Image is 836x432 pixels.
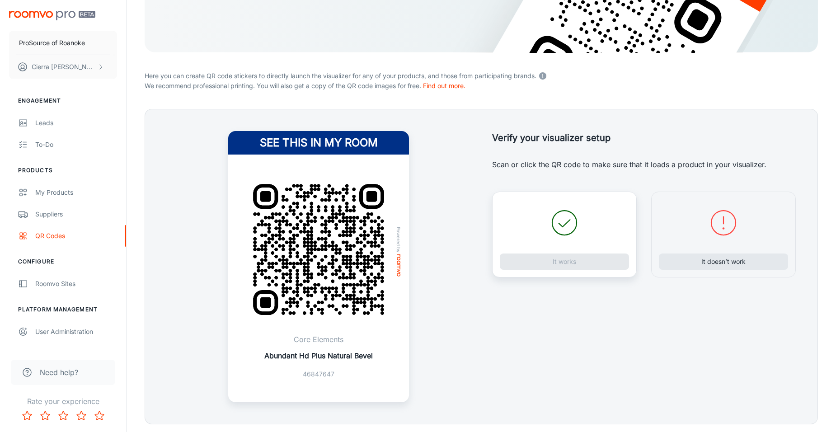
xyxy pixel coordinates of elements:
[659,254,788,270] button: It doesn’t work
[264,350,373,361] p: Abundant Hd Plus Natural Bevel
[35,140,117,150] div: To-do
[397,254,401,277] img: roomvo
[35,231,117,241] div: QR Codes
[54,407,72,425] button: Rate 3 star
[145,69,818,81] p: Here you can create QR code stickers to directly launch the visualizer for any of your products, ...
[19,38,85,48] p: ProSource of Roanoke
[239,170,398,329] img: QR Code Example
[9,11,95,20] img: Roomvo PRO Beta
[32,62,95,72] p: Cierra [PERSON_NAME]
[35,327,117,337] div: User Administration
[264,334,373,345] p: Core Elements
[492,131,796,145] h5: Verify your visualizer setup
[9,55,117,79] button: Cierra [PERSON_NAME]
[35,279,117,289] div: Roomvo Sites
[423,82,465,89] a: Find out more.
[264,369,373,379] p: 46847647
[35,118,117,128] div: Leads
[145,81,818,91] p: We recommend professional printing. You will also get a copy of the QR code images for free.
[228,131,409,402] a: See this in my roomQR Code ExamplePowered byroomvoCore ElementsAbundant Hd Plus Natural Bevel4684...
[90,407,108,425] button: Rate 5 star
[228,131,409,155] h4: See this in my room
[9,31,117,55] button: ProSource of Roanoke
[7,396,119,407] p: Rate your experience
[35,209,117,219] div: Suppliers
[35,188,117,197] div: My Products
[40,367,78,378] span: Need help?
[395,227,404,253] span: Powered by
[36,407,54,425] button: Rate 2 star
[18,407,36,425] button: Rate 1 star
[72,407,90,425] button: Rate 4 star
[492,159,796,170] p: Scan or click the QR code to make sure that it loads a product in your visualizer.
